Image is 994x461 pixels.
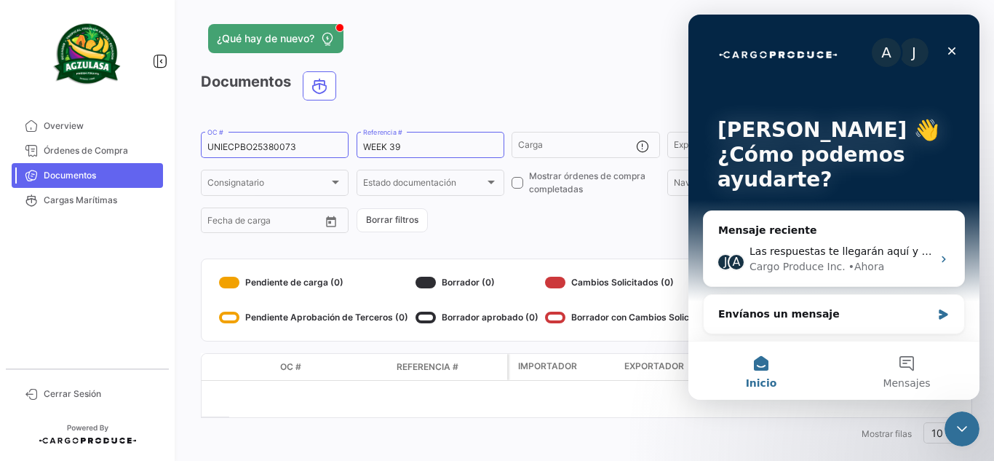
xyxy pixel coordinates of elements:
[518,360,577,373] span: Importador
[44,387,157,401] span: Cerrar Sesión
[217,31,314,46] span: ¿Qué hay de nuevo?
[862,428,912,439] span: Mostrar filas
[61,245,157,260] div: Cargo Produce Inc.
[303,72,335,100] button: Ocean
[12,163,163,188] a: Documentos
[194,363,242,374] span: Mensajes
[357,208,428,232] button: Borrar filtros
[244,218,298,228] input: Hasta
[207,180,329,190] span: Consignatario
[688,15,979,400] iframe: Intercom live chat
[545,306,731,329] div: Borrador con Cambios Solicitados (0)
[619,354,728,380] datatable-header-cell: Exportador
[30,292,243,307] div: Envíanos un mensaje
[12,114,163,138] a: Overview
[12,188,163,213] a: Cargas Marítimas
[160,245,196,260] div: • Ahora
[363,180,485,190] span: Estado documentación
[674,142,795,152] span: Exportadores
[545,271,731,294] div: Cambios Solicitados (0)
[146,327,291,385] button: Mensajes
[61,231,931,243] span: Las respuestas te llegarán aquí y por correo electrónico: ✉️ [EMAIL_ADDRESS][PERSON_NAME][DOMAIN_...
[391,355,507,379] datatable-header-cell: Referencia #
[529,170,659,196] span: Mostrar órdenes de compra completadas
[280,360,301,374] span: OC #
[44,119,157,133] span: Overview
[274,355,391,379] datatable-header-cell: OC #
[44,144,157,157] span: Órdenes de Compra
[397,360,458,374] span: Referencia #
[207,218,234,228] input: Desde
[674,180,795,190] span: Nave inicial
[231,361,274,373] datatable-header-cell: Modo de Transporte
[12,138,163,163] a: Órdenes de Compra
[15,280,277,320] div: Envíanos un mensaje
[51,17,124,90] img: agzulasa-logo.png
[931,427,943,439] span: 10
[208,24,343,53] button: ¿Qué hay de nuevo?
[57,363,89,374] span: Inicio
[945,411,979,446] iframe: Intercom live chat
[416,271,538,294] div: Borrador (0)
[219,306,408,329] div: Pendiente Aprobación de Terceros (0)
[250,23,277,50] div: Cerrar
[201,71,341,101] h3: Documentos
[509,354,619,380] datatable-header-cell: Importador
[416,306,538,329] div: Borrador aprobado (0)
[320,210,342,232] button: Open calendar
[44,194,157,207] span: Cargas Marítimas
[624,360,684,373] span: Exportador
[44,169,157,182] span: Documentos
[219,271,408,294] div: Pendiente de carga (0)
